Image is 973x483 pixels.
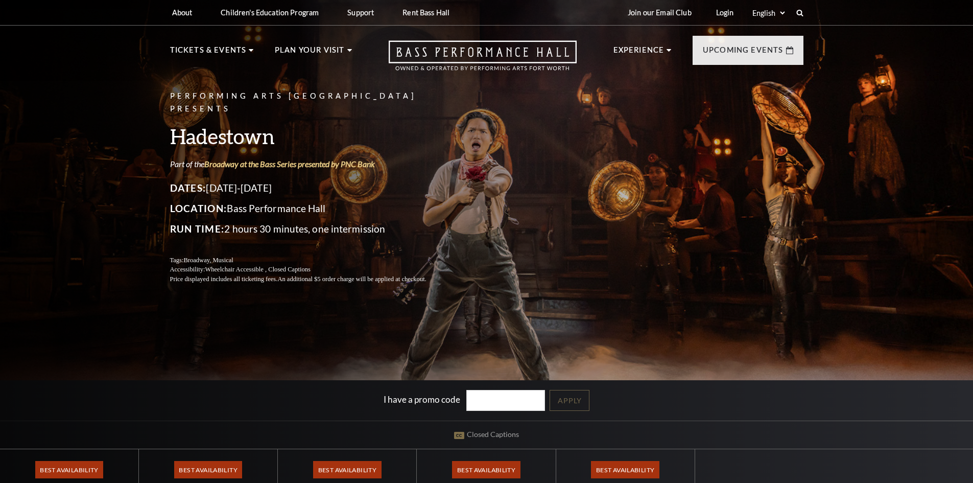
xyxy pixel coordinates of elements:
[205,266,310,273] span: Wheelchair Accessible , Closed Captions
[172,8,193,17] p: About
[170,274,451,284] p: Price displayed includes all ticketing fees.
[170,200,451,217] p: Bass Performance Hall
[384,394,460,405] label: I have a promo code
[452,461,520,478] span: Best Availability
[347,8,374,17] p: Support
[750,8,787,18] select: Select:
[591,461,659,478] span: Best Availability
[174,461,242,478] span: Best Availability
[170,180,451,196] p: [DATE]-[DATE]
[170,158,451,170] p: Part of the
[170,123,451,149] h3: Hadestown
[402,8,449,17] p: Rent Bass Hall
[313,461,381,478] span: Best Availability
[170,202,227,214] span: Location:
[170,221,451,237] p: 2 hours 30 minutes, one intermission
[170,223,225,235] span: Run Time:
[204,159,375,169] a: Broadway at the Bass Series presented by PNC Bank
[170,90,451,116] p: Performing Arts [GEOGRAPHIC_DATA] Presents
[170,182,206,194] span: Dates:
[35,461,103,478] span: Best Availability
[613,44,665,62] p: Experience
[277,275,426,283] span: An additional $5 order charge will be applied at checkout.
[183,257,233,264] span: Broadway, Musical
[275,44,345,62] p: Plan Your Visit
[170,256,451,265] p: Tags:
[170,265,451,274] p: Accessibility:
[703,44,784,62] p: Upcoming Events
[221,8,319,17] p: Children's Education Program
[170,44,247,62] p: Tickets & Events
